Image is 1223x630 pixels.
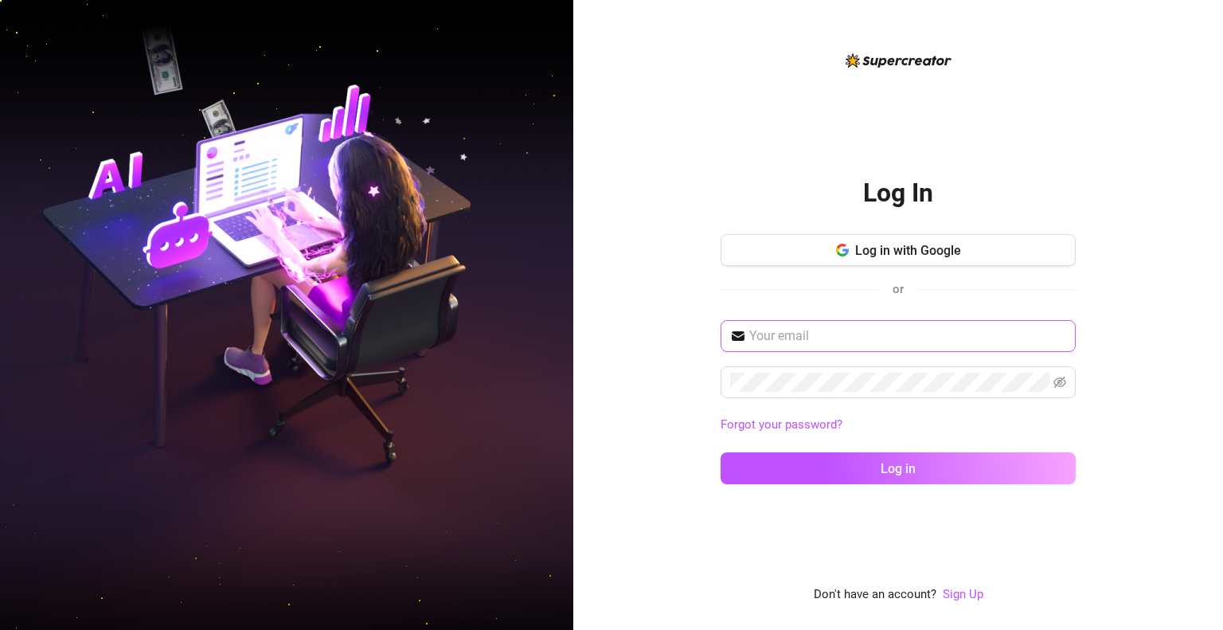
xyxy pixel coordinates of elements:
[721,417,842,432] a: Forgot your password?
[721,234,1076,266] button: Log in with Google
[846,53,951,68] img: logo-BBDzfeDw.svg
[855,243,961,258] span: Log in with Google
[881,461,916,476] span: Log in
[749,327,1066,346] input: Your email
[863,177,933,209] h2: Log In
[721,416,1076,435] a: Forgot your password?
[721,452,1076,484] button: Log in
[943,587,983,601] a: Sign Up
[1053,376,1066,389] span: eye-invisible
[893,282,904,296] span: or
[943,585,983,605] a: Sign Up
[814,585,936,605] span: Don't have an account?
